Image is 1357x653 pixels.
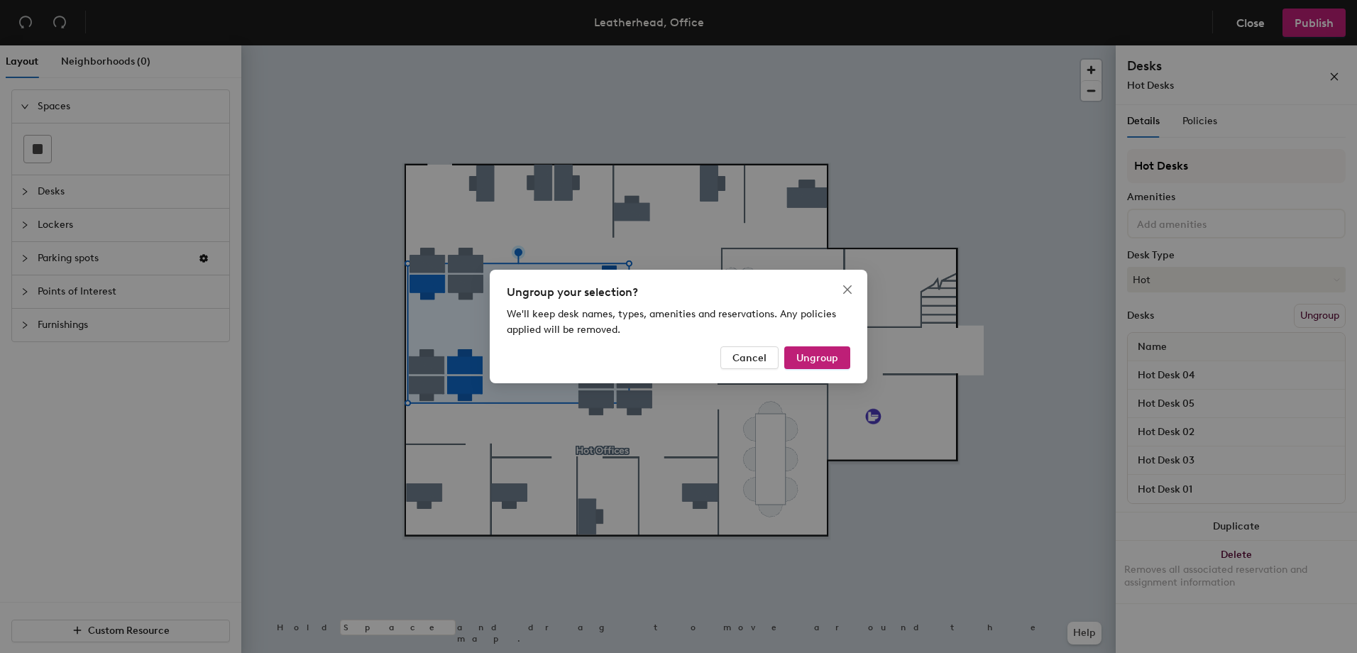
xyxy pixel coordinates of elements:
[784,346,850,369] button: Ungroup
[796,352,838,364] span: Ungroup
[842,284,853,295] span: close
[732,352,767,364] span: Cancel
[836,278,859,301] button: Close
[507,308,836,336] span: We'll keep desk names, types, amenities and reservations. Any policies applied will be removed.
[720,346,779,369] button: Cancel
[507,284,850,301] div: Ungroup your selection?
[836,284,859,295] span: Close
